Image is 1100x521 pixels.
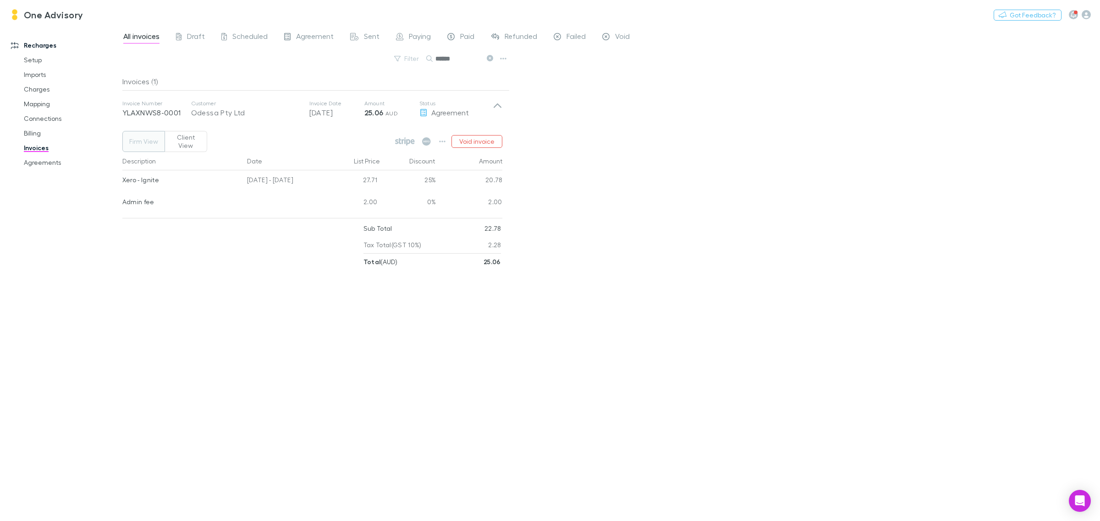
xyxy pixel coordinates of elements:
span: Draft [187,32,205,43]
p: Status [419,100,493,107]
a: Connections [15,111,129,126]
span: Paid [460,32,474,43]
a: Setup [15,53,129,67]
p: Invoice Number [122,100,191,107]
a: Recharges [2,38,129,53]
strong: 25.06 [364,108,384,117]
div: 2.00 [326,192,381,214]
div: Odessa Pty Ltd [191,107,300,118]
p: YLAXNWS8-0001 [122,107,191,118]
span: Sent [364,32,379,43]
strong: Total [363,258,381,266]
p: ( AUD ) [363,254,397,270]
p: Amount [364,100,419,107]
div: 20.78 [436,170,502,192]
span: Refunded [505,32,537,43]
span: All invoices [123,32,159,43]
p: [DATE] [309,107,364,118]
div: Admin fee [122,192,240,212]
div: 27.71 [326,170,381,192]
p: Sub Total [363,220,392,237]
button: Void invoice [451,135,502,148]
p: Customer [191,100,300,107]
span: Agreement [431,108,469,117]
a: Billing [15,126,129,141]
div: Xero - Ignite [122,170,240,190]
p: Invoice Date [309,100,364,107]
button: Got Feedback? [994,10,1061,21]
a: Imports [15,67,129,82]
span: Failed [566,32,586,43]
strong: 25.06 [484,258,501,266]
span: AUD [385,110,398,117]
img: One Advisory's Logo [9,9,20,20]
h3: One Advisory [24,9,83,20]
span: Agreement [296,32,334,43]
p: 22.78 [484,220,501,237]
p: 2.28 [488,237,500,253]
div: [DATE] - [DATE] [243,170,326,192]
a: Invoices [15,141,129,155]
p: Tax Total (GST 10%) [363,237,422,253]
div: Open Intercom Messenger [1069,490,1091,512]
button: Client View [165,131,207,152]
a: Agreements [15,155,129,170]
div: 2.00 [436,192,502,214]
a: Charges [15,82,129,97]
a: Mapping [15,97,129,111]
button: Firm View [122,131,165,152]
span: Void [615,32,630,43]
div: Invoice NumberYLAXNWS8-0001CustomerOdessa Pty LtdInvoice Date[DATE]Amount25.06 AUDStatusAgreement [115,91,510,127]
div: 25% [381,170,436,192]
span: Paying [409,32,431,43]
div: 0% [381,192,436,214]
a: One Advisory [4,4,89,26]
span: Scheduled [232,32,268,43]
button: Filter [390,53,424,64]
